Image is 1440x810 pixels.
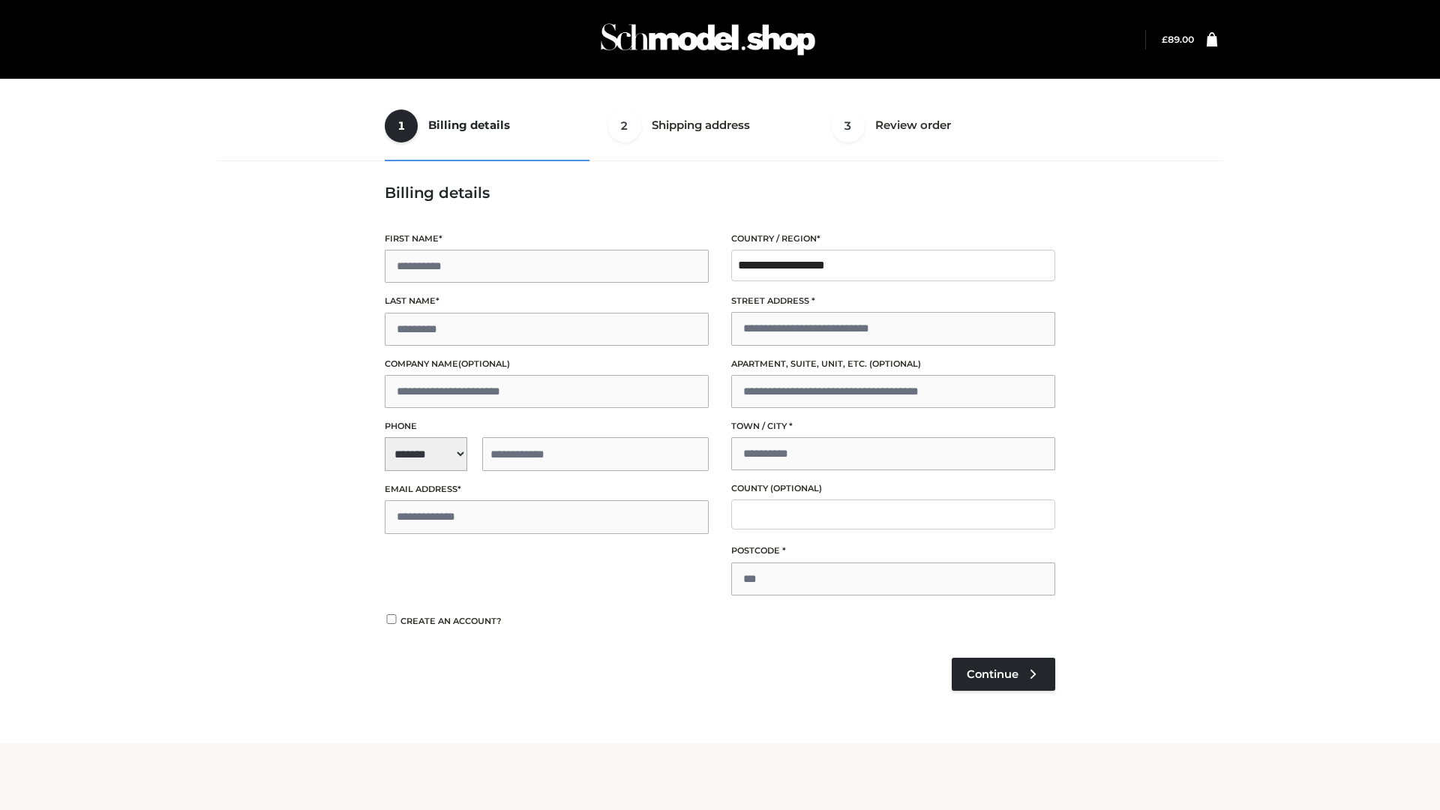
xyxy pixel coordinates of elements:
[1162,34,1194,45] a: £89.00
[385,482,709,496] label: Email address
[952,658,1055,691] a: Continue
[385,232,709,246] label: First name
[967,667,1018,681] span: Continue
[731,544,1055,558] label: Postcode
[731,419,1055,433] label: Town / City
[731,232,1055,246] label: Country / Region
[400,616,502,626] span: Create an account?
[770,483,822,493] span: (optional)
[595,10,820,69] img: Schmodel Admin 964
[1162,34,1168,45] span: £
[385,357,709,371] label: Company name
[385,294,709,308] label: Last name
[385,184,1055,202] h3: Billing details
[385,614,398,624] input: Create an account?
[458,358,510,369] span: (optional)
[731,294,1055,308] label: Street address
[731,357,1055,371] label: Apartment, suite, unit, etc.
[385,419,709,433] label: Phone
[1162,34,1194,45] bdi: 89.00
[731,481,1055,496] label: County
[869,358,921,369] span: (optional)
